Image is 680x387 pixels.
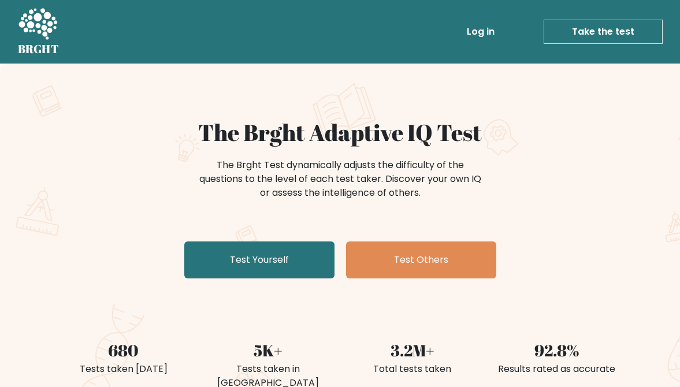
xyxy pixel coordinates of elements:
a: BRGHT [18,5,60,59]
h5: BRGHT [18,42,60,56]
div: 680 [58,338,189,363]
a: Test Yourself [184,241,335,278]
div: 5K+ [203,338,333,363]
h1: The Brght Adaptive IQ Test [58,119,622,147]
div: Results rated as accurate [492,362,622,376]
div: 92.8% [492,338,622,363]
a: Take the test [544,20,663,44]
div: Total tests taken [347,362,478,376]
div: 3.2M+ [347,338,478,363]
a: Log in [462,20,499,43]
a: Test Others [346,241,496,278]
div: Tests taken [DATE] [58,362,189,376]
div: The Brght Test dynamically adjusts the difficulty of the questions to the level of each test take... [196,158,485,200]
